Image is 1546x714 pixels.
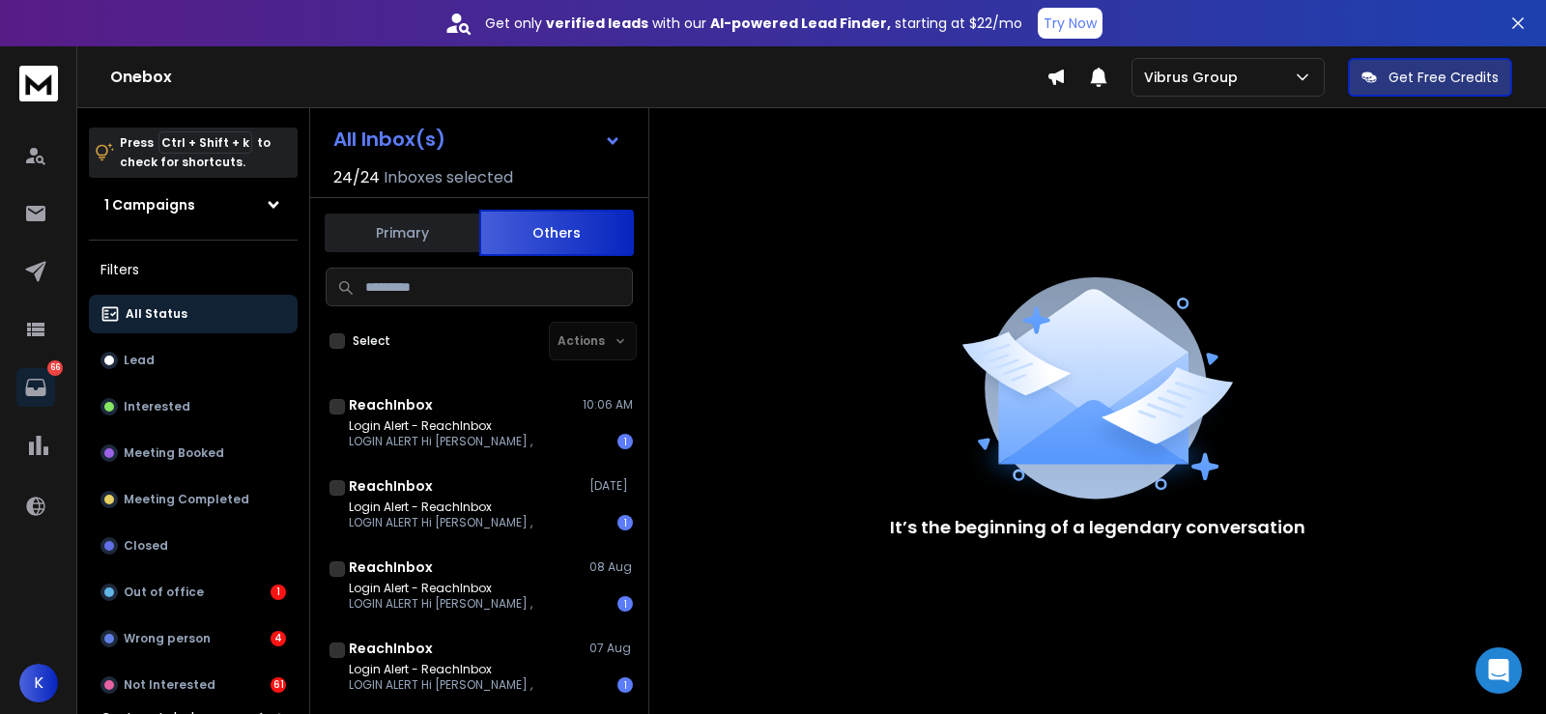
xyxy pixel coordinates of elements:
label: Select [353,333,390,349]
p: LOGIN ALERT Hi [PERSON_NAME] , [349,515,532,530]
div: 1 [271,585,286,600]
p: It’s the beginning of a legendary conversation [890,514,1305,541]
div: 1 [617,515,633,530]
p: Interested [124,399,190,414]
p: LOGIN ALERT Hi [PERSON_NAME] , [349,677,532,693]
div: 1 [617,434,633,449]
p: Wrong person [124,631,211,646]
h1: ReachInbox [349,395,433,414]
p: [DATE] [589,478,633,494]
p: Press to check for shortcuts. [120,133,271,172]
p: Login Alert - ReachInbox [349,500,532,515]
div: Open Intercom Messenger [1475,647,1522,694]
button: Closed [89,527,298,565]
div: 1 [617,677,633,693]
h1: 1 Campaigns [104,195,195,214]
h3: Filters [89,256,298,283]
p: LOGIN ALERT Hi [PERSON_NAME] , [349,596,532,612]
p: Login Alert - ReachInbox [349,418,532,434]
p: 08 Aug [589,559,633,575]
p: Not Interested [124,677,215,693]
button: Not Interested61 [89,666,298,704]
p: Get only with our starting at $22/mo [485,14,1022,33]
h1: ReachInbox [349,639,433,658]
img: logo [19,66,58,101]
button: Meeting Booked [89,434,298,472]
button: K [19,664,58,702]
button: Interested [89,387,298,426]
button: 1 Campaigns [89,186,298,224]
button: Meeting Completed [89,480,298,519]
button: Out of office1 [89,573,298,612]
button: Get Free Credits [1348,58,1512,97]
h1: ReachInbox [349,476,433,496]
span: 24 / 24 [333,166,380,189]
strong: AI-powered Lead Finder, [710,14,891,33]
h3: Inboxes selected [384,166,513,189]
p: Vibrus Group [1144,68,1245,87]
h1: All Inbox(s) [333,129,445,149]
a: 66 [16,368,55,407]
button: All Inbox(s) [318,120,637,158]
p: Lead [124,353,155,368]
p: Login Alert - ReachInbox [349,662,532,677]
p: Closed [124,538,168,554]
p: Meeting Completed [124,492,249,507]
p: Get Free Credits [1389,68,1499,87]
h1: ReachInbox [349,557,433,577]
button: Try Now [1038,8,1102,39]
span: Ctrl + Shift + k [158,131,252,154]
p: 07 Aug [589,641,633,656]
p: Try Now [1044,14,1097,33]
p: 10:06 AM [583,397,633,413]
button: Primary [325,212,479,254]
p: Out of office [124,585,204,600]
strong: verified leads [546,14,648,33]
div: 1 [617,596,633,612]
button: Lead [89,341,298,380]
button: Wrong person4 [89,619,298,658]
p: LOGIN ALERT Hi [PERSON_NAME] , [349,434,532,449]
button: All Status [89,295,298,333]
div: 61 [271,677,286,693]
h1: Onebox [110,66,1046,89]
div: 4 [271,631,286,646]
p: Login Alert - ReachInbox [349,581,532,596]
p: All Status [126,306,187,322]
p: 66 [47,360,63,376]
p: Meeting Booked [124,445,224,461]
button: Others [479,210,634,256]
